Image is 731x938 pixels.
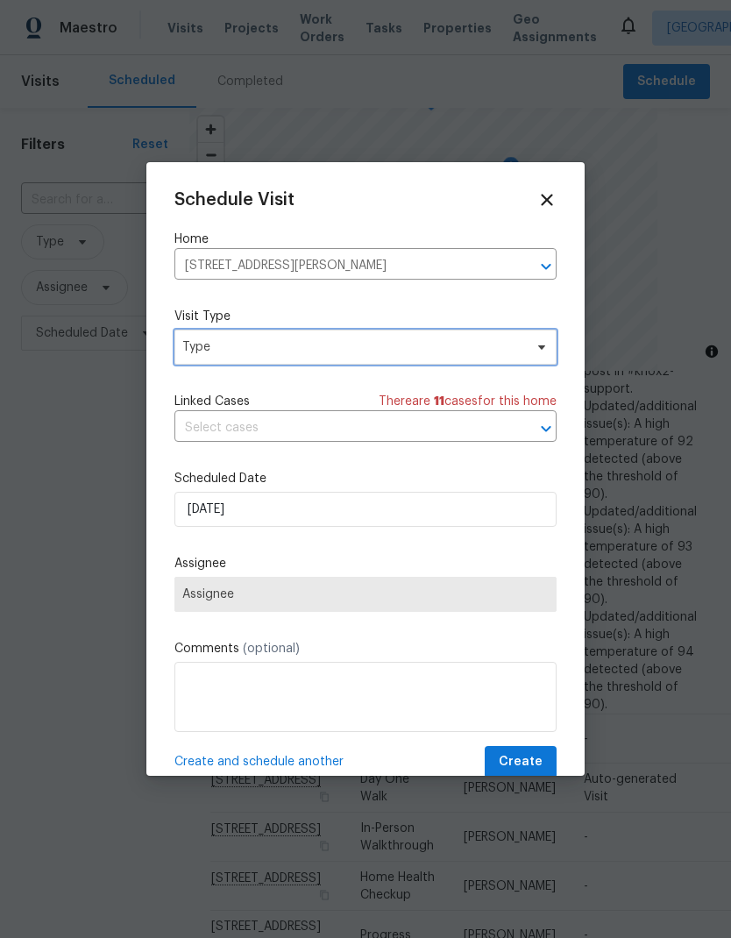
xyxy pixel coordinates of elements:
span: Assignee [182,587,549,601]
span: Create and schedule another [174,753,344,771]
span: Close [537,190,557,210]
label: Home [174,231,557,248]
input: Enter in an address [174,252,507,280]
span: (optional) [243,643,300,655]
button: Open [534,254,558,279]
input: M/D/YYYY [174,492,557,527]
label: Visit Type [174,308,557,325]
span: Schedule Visit [174,191,295,209]
label: Comments [174,640,557,657]
span: Linked Cases [174,393,250,410]
span: 11 [434,395,444,408]
span: There are case s for this home [379,393,557,410]
button: Open [534,416,558,441]
span: Create [499,751,543,773]
label: Scheduled Date [174,470,557,487]
span: Type [182,338,523,356]
button: Create [485,746,557,778]
input: Select cases [174,415,507,442]
label: Assignee [174,555,557,572]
